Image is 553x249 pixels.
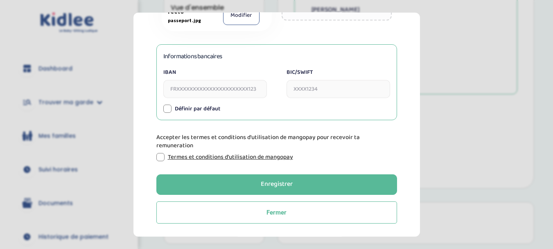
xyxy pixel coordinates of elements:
button: Modifier [223,5,259,25]
label: IBAN [163,68,267,76]
p: Accepter les termes et conditions d'utilisation de mangopay pour recevoir ta remuneration [156,133,397,149]
div: Enregistrer [261,180,293,189]
button: Enregistrer [156,174,397,194]
span: recto [168,7,209,15]
input: XXXX1234 [287,80,390,98]
input: FRXXXXXXXXXXXXXXXXXXXXXX123 [163,80,267,98]
label: Définir par défaut [175,104,220,113]
label: BIC/SWIFT [287,68,390,76]
a: Termes et conditions d'utilisation de mangopay [168,153,293,161]
span: passeport.jpg [168,17,209,23]
h3: Informations bancaires [163,51,222,61]
button: Fermer [156,201,397,223]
